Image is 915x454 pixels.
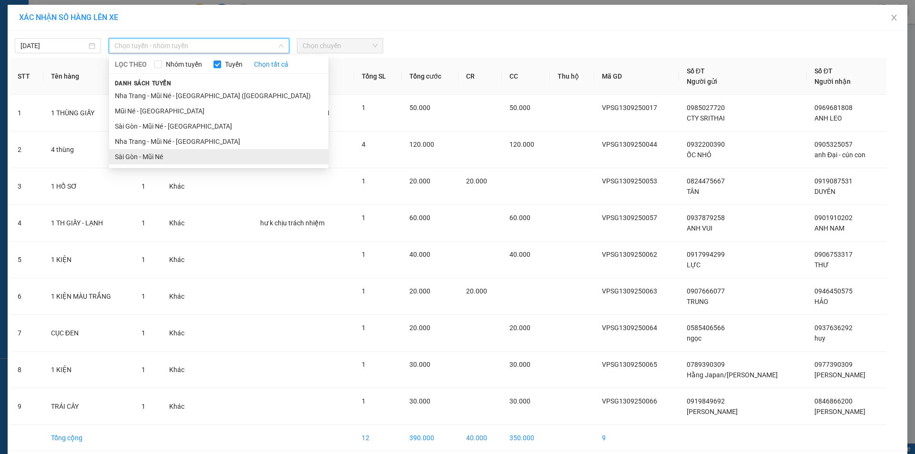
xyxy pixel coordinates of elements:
[814,224,844,232] span: ANH NAM
[687,177,725,185] span: 0824475667
[114,39,284,53] span: Chọn tuyến - nhóm tuyến
[550,58,594,95] th: Thu hộ
[10,352,43,388] td: 8
[687,141,725,148] span: 0932200390
[10,242,43,278] td: 5
[687,408,738,415] span: [PERSON_NAME]
[814,371,865,379] span: [PERSON_NAME]
[509,361,530,368] span: 30.000
[602,397,657,405] span: VPSG1309250066
[687,188,699,195] span: TÂN
[687,361,725,368] span: 0789390309
[362,104,366,111] span: 1
[687,114,725,122] span: CTY SRITHAI
[602,104,657,111] span: VPSG1309250017
[687,67,705,75] span: Số ĐT
[142,219,145,227] span: 1
[362,361,366,368] span: 1
[502,425,550,451] td: 350.000
[458,425,502,451] td: 40.000
[509,104,530,111] span: 50.000
[91,42,168,56] div: 0846866200
[8,42,84,56] div: 0919849692
[509,251,530,258] span: 40.000
[409,361,430,368] span: 30.000
[814,251,853,258] span: 0906753317
[354,425,402,451] td: 12
[687,298,709,305] span: TRUNG
[362,141,366,148] span: 4
[10,205,43,242] td: 4
[814,287,853,295] span: 0946450575
[409,287,430,295] span: 20.000
[90,64,103,74] span: CC :
[162,388,198,425] td: Khác
[162,59,206,70] span: Nhóm tuyến
[409,177,430,185] span: 20.000
[466,177,487,185] span: 20.000
[814,397,853,405] span: 0846866200
[109,79,177,88] span: Danh sách tuyến
[362,251,366,258] span: 1
[162,168,198,205] td: Khác
[814,298,828,305] span: HẢO
[354,58,402,95] th: Tổng SL
[43,131,134,168] td: 4 thùng
[466,287,487,295] span: 20.000
[687,371,778,379] span: Hằng Japan/[PERSON_NAME]
[814,261,829,269] span: THƯ
[162,352,198,388] td: Khác
[881,5,907,31] button: Close
[10,278,43,315] td: 6
[814,67,833,75] span: Số ĐT
[687,214,725,222] span: 0937879258
[409,104,430,111] span: 50.000
[142,366,145,373] span: 1
[814,177,853,185] span: 0919087531
[362,397,366,405] span: 1
[602,214,657,222] span: VPSG1309250057
[43,388,134,425] td: TRÁI CÂY
[43,205,134,242] td: 1 TH GIẤY - LẠNH
[43,315,134,352] td: CỤC ĐEN
[8,31,84,42] div: [PERSON_NAME]
[362,324,366,332] span: 1
[43,352,134,388] td: 1 KIỆN
[90,61,169,75] div: 30.000
[10,131,43,168] td: 2
[142,329,145,337] span: 1
[362,177,366,185] span: 1
[602,361,657,368] span: VPSG1309250065
[509,397,530,405] span: 30.000
[8,8,84,31] div: VP [PERSON_NAME]
[402,425,458,451] td: 390.000
[409,251,430,258] span: 40.000
[502,58,550,95] th: CC
[278,43,284,49] span: down
[687,287,725,295] span: 0907666077
[814,408,865,415] span: [PERSON_NAME]
[509,141,534,148] span: 120.000
[602,324,657,332] span: VPSG1309250064
[260,219,325,227] span: hư k chịu trách nhiệm
[362,214,366,222] span: 1
[91,9,114,19] span: Nhận:
[602,251,657,258] span: VPSG1309250062
[814,361,853,368] span: 0977390309
[109,88,328,103] li: Nha Trang - Mũi Né - [GEOGRAPHIC_DATA] ([GEOGRAPHIC_DATA])
[814,151,865,159] span: anh Đại - cún con
[509,214,530,222] span: 60.000
[303,39,377,53] span: Chọn chuyến
[91,8,168,31] div: VP [PERSON_NAME]
[362,287,366,295] span: 1
[814,334,825,342] span: huy
[890,14,898,21] span: close
[20,40,87,51] input: 13/09/2025
[91,31,168,42] div: [PERSON_NAME]
[142,293,145,300] span: 1
[254,59,288,70] a: Chọn tất cả
[458,58,502,95] th: CR
[109,149,328,164] li: Sài Gòn - Mũi Né
[602,177,657,185] span: VPSG1309250053
[814,324,853,332] span: 0937636292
